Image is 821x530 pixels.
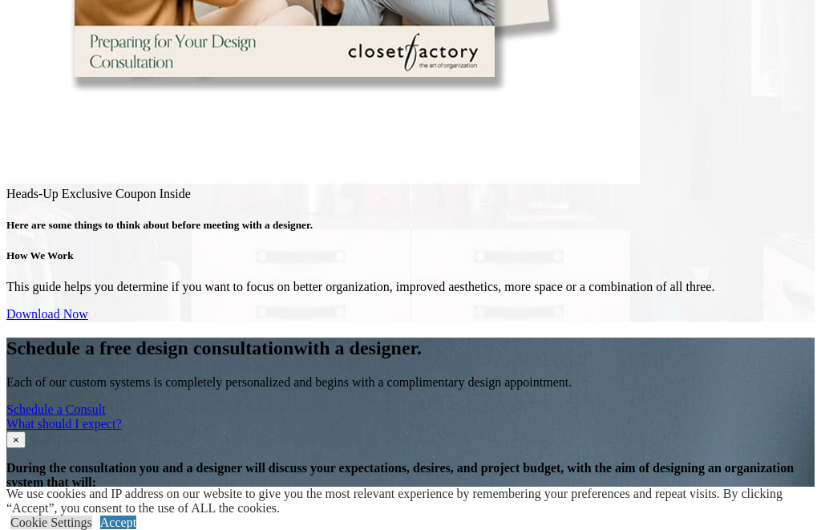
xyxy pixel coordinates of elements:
h5: How We Work [6,249,815,262]
a: Cookie Settings [10,516,92,529]
span: Heads-Up Exclusive Coupon Inside [6,187,191,200]
h5: Here are some things to think about before meeting with a designer. [6,219,815,232]
span: with a designer. [293,338,422,358]
h2: Schedule a free design consultation [6,338,815,359]
p: This guide helps you determine if you want to focus on better organization, improved aesthetics, ... [6,280,815,294]
div: We use cookies and IP address on our website to give you the most relevant experience by remember... [6,487,821,516]
a: Click Download Now to download coupon [6,307,88,321]
button: Close [6,431,26,448]
a: What should I expect? [6,417,122,431]
a: Schedule a Consult [6,403,106,416]
a: Accept [100,516,136,529]
p: Each of our custom systems is completely personalized and begins with a complimentary design appo... [6,375,815,390]
span: × [13,434,19,446]
strong: During the consultation you and a designer will discuss your expectations, desires, and project b... [6,461,794,489]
